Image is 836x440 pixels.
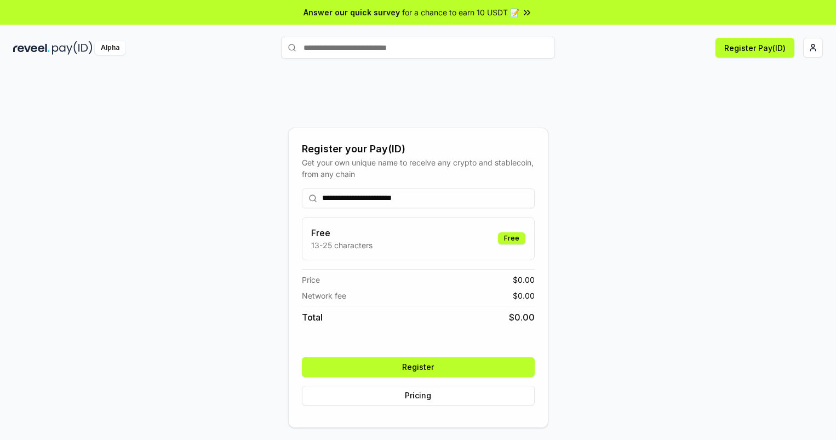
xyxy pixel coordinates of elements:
[302,157,535,180] div: Get your own unique name to receive any crypto and stablecoin, from any chain
[304,7,400,18] span: Answer our quick survey
[302,311,323,324] span: Total
[498,232,525,244] div: Free
[302,357,535,377] button: Register
[302,290,346,301] span: Network fee
[402,7,519,18] span: for a chance to earn 10 USDT 📝
[52,41,93,55] img: pay_id
[13,41,50,55] img: reveel_dark
[513,274,535,285] span: $ 0.00
[302,141,535,157] div: Register your Pay(ID)
[509,311,535,324] span: $ 0.00
[302,274,320,285] span: Price
[311,239,373,251] p: 13-25 characters
[715,38,794,58] button: Register Pay(ID)
[302,386,535,405] button: Pricing
[95,41,125,55] div: Alpha
[311,226,373,239] h3: Free
[513,290,535,301] span: $ 0.00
